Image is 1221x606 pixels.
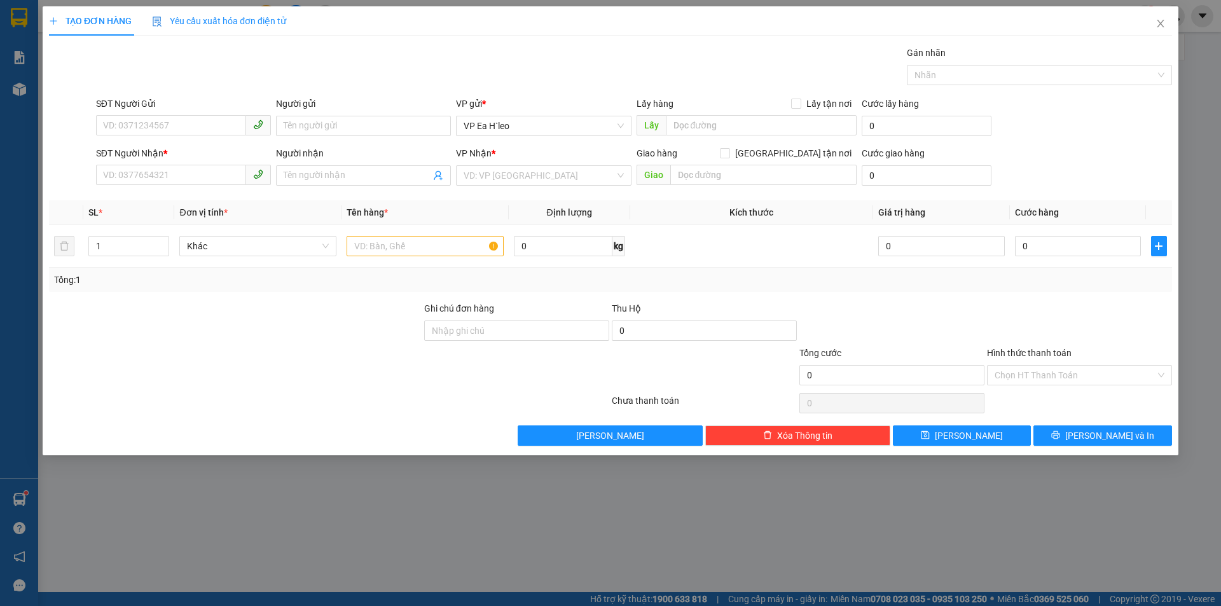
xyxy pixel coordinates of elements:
[637,148,677,158] span: Giao hàng
[612,236,625,256] span: kg
[253,169,263,179] span: phone
[1015,207,1059,217] span: Cước hàng
[96,146,271,160] div: SĐT Người Nhận
[49,16,132,26] span: TẠO ĐƠN HÀNG
[777,429,832,443] span: Xóa Thông tin
[54,236,74,256] button: delete
[907,48,946,58] label: Gán nhãn
[1034,425,1172,446] button: printer[PERSON_NAME] và In
[457,148,492,158] span: VP Nhận
[518,425,703,446] button: [PERSON_NAME]
[1152,241,1166,251] span: plus
[862,116,991,136] input: Cước lấy hàng
[878,207,925,217] span: Giá trị hàng
[763,430,772,441] span: delete
[577,429,645,443] span: [PERSON_NAME]
[670,165,857,185] input: Dọc đường
[1051,430,1060,441] span: printer
[706,425,891,446] button: deleteXóa Thông tin
[935,429,1004,443] span: [PERSON_NAME]
[862,165,991,186] input: Cước giao hàng
[729,207,773,217] span: Kích thước
[1143,6,1178,42] button: Close
[862,148,925,158] label: Cước giao hàng
[1065,429,1154,443] span: [PERSON_NAME] và In
[54,273,471,287] div: Tổng: 1
[730,146,857,160] span: [GEOGRAPHIC_DATA] tận nơi
[276,146,451,160] div: Người nhận
[666,115,857,135] input: Dọc đường
[921,430,930,441] span: save
[637,115,666,135] span: Lấy
[637,165,670,185] span: Giao
[464,116,624,135] span: VP Ea H`leo
[799,348,841,358] span: Tổng cước
[152,16,286,26] span: Yêu cầu xuất hóa đơn điện tử
[276,97,451,111] div: Người gửi
[1155,18,1166,29] span: close
[457,97,631,111] div: VP gửi
[801,97,857,111] span: Lấy tận nơi
[612,303,641,313] span: Thu Hộ
[1152,236,1167,256] button: plus
[878,236,1005,256] input: 0
[424,303,494,313] label: Ghi chú đơn hàng
[152,17,162,27] img: icon
[188,237,329,256] span: Khác
[434,170,444,181] span: user-add
[347,207,388,217] span: Tên hàng
[610,394,798,416] div: Chưa thanh toán
[347,236,504,256] input: VD: Bàn, Ghế
[637,99,673,109] span: Lấy hàng
[253,120,263,130] span: phone
[96,97,271,111] div: SĐT Người Gửi
[862,99,919,109] label: Cước lấy hàng
[424,320,609,341] input: Ghi chú đơn hàng
[88,207,99,217] span: SL
[547,207,592,217] span: Định lượng
[987,348,1072,358] label: Hình thức thanh toán
[893,425,1031,446] button: save[PERSON_NAME]
[180,207,228,217] span: Đơn vị tính
[49,17,58,25] span: plus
